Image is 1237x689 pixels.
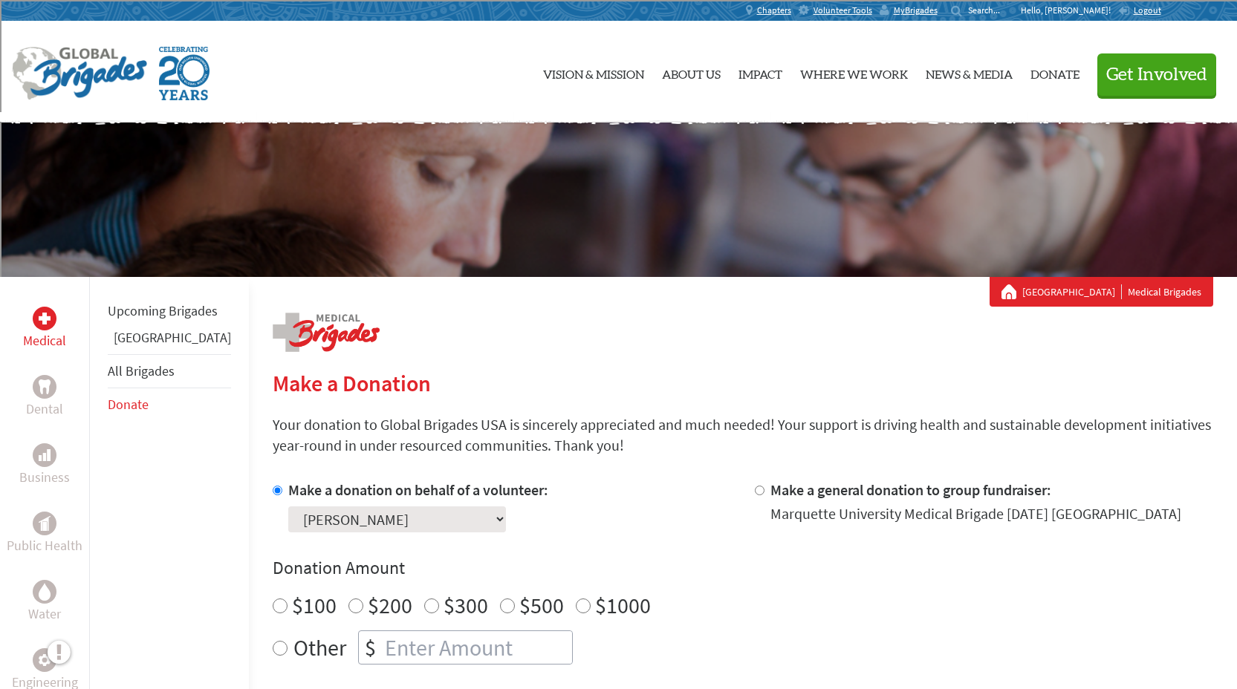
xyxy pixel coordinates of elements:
[23,330,66,351] p: Medical
[33,648,56,672] div: Engineering
[33,307,56,330] div: Medical
[7,512,82,556] a: Public HealthPublic Health
[108,302,218,319] a: Upcoming Brigades
[108,354,231,388] li: All Brigades
[26,399,63,419] p: Dental
[108,327,231,354] li: Panama
[19,443,70,488] a: BusinessBusiness
[39,583,51,600] img: Water
[39,449,51,461] img: Business
[39,379,51,394] img: Dental
[23,307,66,351] a: MedicalMedical
[33,443,56,467] div: Business
[108,295,231,327] li: Upcoming Brigades
[108,362,175,379] a: All Brigades
[28,604,61,624] p: Water
[26,375,63,419] a: DentalDental
[19,467,70,488] p: Business
[114,329,231,346] a: [GEOGRAPHIC_DATA]
[33,512,56,535] div: Public Health
[33,580,56,604] div: Water
[39,654,51,666] img: Engineering
[7,535,82,556] p: Public Health
[108,396,149,413] a: Donate
[108,388,231,421] li: Donate
[39,516,51,531] img: Public Health
[39,313,51,324] img: Medical
[28,580,61,624] a: WaterWater
[33,375,56,399] div: Dental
